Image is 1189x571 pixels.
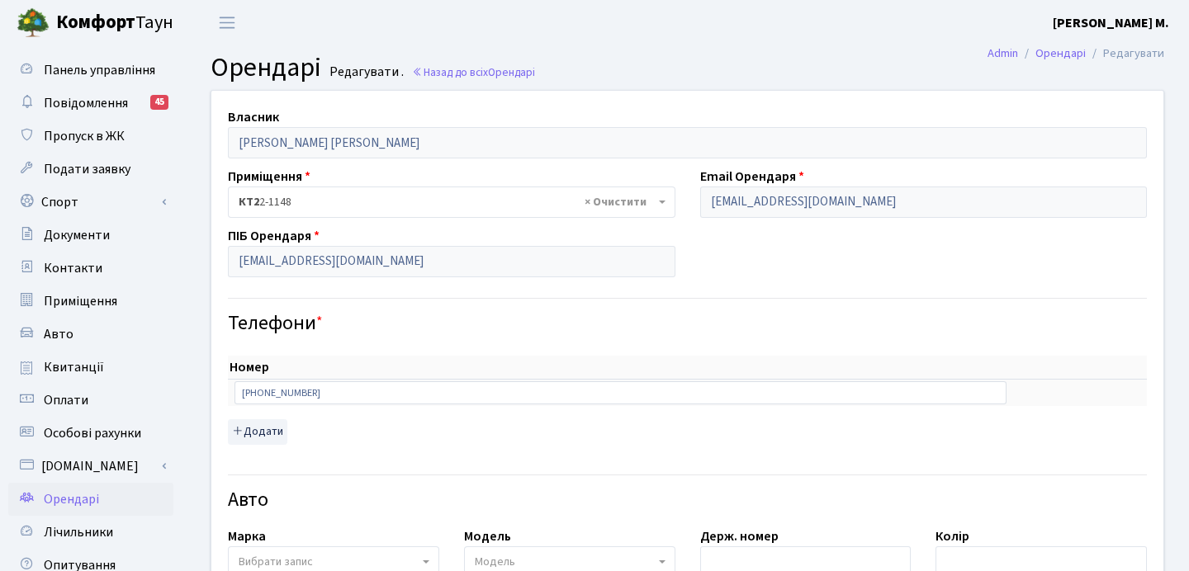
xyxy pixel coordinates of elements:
[44,94,128,112] span: Повідомлення
[8,417,173,450] a: Особові рахунки
[8,87,173,120] a: Повідомлення45
[475,554,515,570] span: Модель
[988,45,1018,62] a: Admin
[326,64,404,80] small: Редагувати .
[44,226,110,244] span: Документи
[1086,45,1164,63] li: Редагувати
[228,186,675,218] span: <b>КТ2</b>&nbsp;&nbsp;&nbsp;2-1148
[228,526,266,546] label: Марка
[1053,14,1169,32] b: [PERSON_NAME] М.
[8,516,173,549] a: Лічильники
[1035,45,1086,62] a: Орендарі
[56,9,173,37] span: Таун
[464,526,511,546] label: Модель
[963,36,1189,71] nav: breadcrumb
[8,285,173,318] a: Приміщення
[8,384,173,417] a: Оплати
[228,419,287,445] button: Додати
[700,167,804,186] label: Email Орендаря
[44,292,117,310] span: Приміщення
[239,194,259,210] b: КТ2
[44,424,141,442] span: Особові рахунки
[700,186,1148,218] input: Буде використано в якості логіна
[44,391,88,409] span: Оплати
[8,450,173,483] a: [DOMAIN_NAME]
[585,194,647,210] span: Видалити всі елементи
[8,252,173,285] a: Контакти
[8,351,173,384] a: Квитанції
[228,226,320,246] label: ПІБ Орендаря
[228,488,1147,512] h4: Авто
[228,167,310,186] label: Приміщення
[700,526,779,546] label: Держ. номер
[239,554,313,570] span: Вибрати запис
[44,490,99,508] span: Орендарі
[8,120,173,153] a: Пропуск в ЖК
[228,312,1147,336] h4: Телефони
[8,483,173,516] a: Орендарі
[44,358,104,376] span: Квитанції
[44,160,130,178] span: Подати заявку
[412,64,535,80] a: Назад до всіхОрендарі
[239,194,655,210] span: <b>КТ2</b>&nbsp;&nbsp;&nbsp;2-1148
[206,9,248,36] button: Переключити навігацію
[228,107,279,127] label: Власник
[8,219,173,252] a: Документи
[8,54,173,87] a: Панель управління
[1053,13,1169,33] a: [PERSON_NAME] М.
[936,526,969,546] label: Колір
[17,7,50,40] img: logo.png
[8,318,173,351] a: Авто
[56,9,135,35] b: Комфорт
[8,186,173,219] a: Спорт
[8,153,173,186] a: Подати заявку
[44,325,73,343] span: Авто
[488,64,535,80] span: Орендарі
[150,95,168,110] div: 45
[44,127,125,145] span: Пропуск в ЖК
[211,49,321,87] span: Орендарі
[44,259,102,277] span: Контакти
[228,356,1013,380] th: Номер
[44,523,113,541] span: Лічильники
[44,61,155,79] span: Панель управління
